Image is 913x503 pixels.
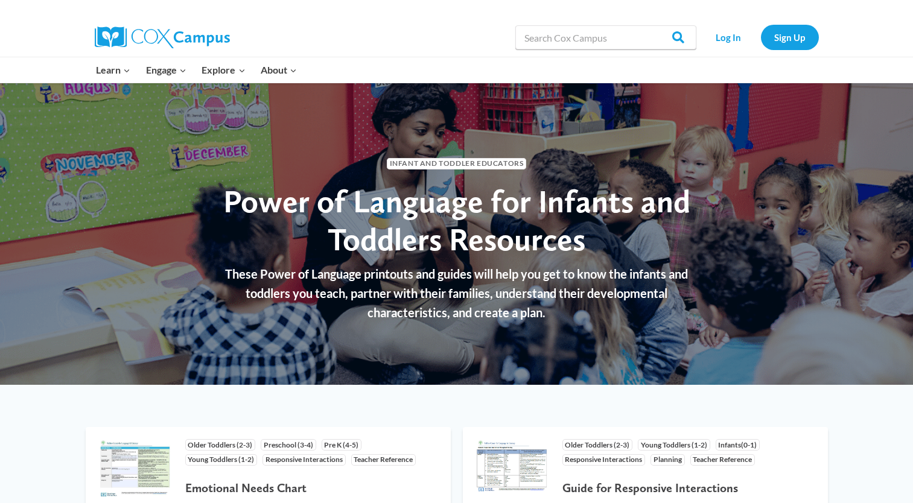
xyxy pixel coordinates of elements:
h4: Emotional Needs Chart [185,481,439,495]
span: Young Toddlers (1-2) [185,454,258,466]
input: Search Cox Campus [515,25,696,49]
span: Teacher Reference [690,454,756,466]
span: Responsive Interactions [262,454,346,466]
span: Power of Language for Infants and Toddlers Resources [223,182,690,258]
img: Emotional-Needs-Chart-4ddaa702-d044-48bf-a065-5f9b5e8c4f3b.jpg [98,439,173,498]
span: Learn [96,62,130,78]
span: Preschool (3-4) [261,439,316,451]
span: Infants(0-1) [716,439,760,451]
span: Older Toddlers (2-3) [562,439,633,451]
nav: Secondary Navigation [702,25,819,49]
span: Engage [146,62,186,78]
img: Responsive-Interactions-f46bbc8c-c33c-4914-b82d-a1a104c96554.png [475,439,550,496]
span: Explore [202,62,245,78]
img: Cox Campus [95,27,230,48]
span: Infant and Toddler Educators [387,158,526,169]
a: Sign Up [761,25,819,49]
span: Teacher Reference [351,454,416,466]
span: Young Toddlers (1-2) [638,439,710,451]
span: Pre K (4-5) [322,439,362,451]
p: These Power of Language printouts and guides will help you get to know the infants and toddlers y... [212,264,701,322]
nav: Primary Navigation [89,57,305,83]
span: About [261,62,297,78]
h4: Guide for Responsive Interactions [562,481,816,495]
span: Planning [651,454,685,466]
a: Log In [702,25,755,49]
span: Older Toddlers (2-3) [185,439,256,451]
span: Responsive Interactions [562,454,646,466]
